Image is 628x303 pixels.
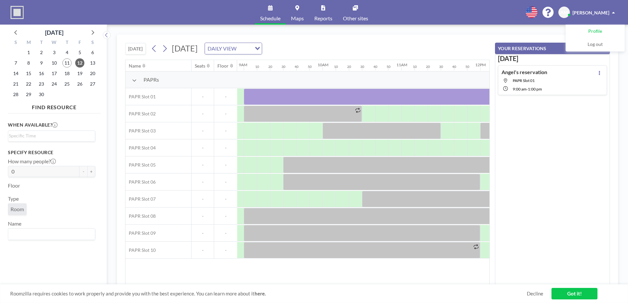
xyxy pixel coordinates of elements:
[502,69,547,75] h4: Angel's reservation
[214,179,237,185] span: -
[373,65,377,69] div: 40
[8,101,101,111] h4: FIND RESOURCE
[37,90,46,99] span: Tuesday, September 30, 2025
[37,58,46,68] span: Tuesday, September 9, 2025
[191,247,214,253] span: -
[125,145,156,151] span: PAPR Slot 04
[11,79,20,89] span: Sunday, September 21, 2025
[314,16,332,21] span: Reports
[24,79,33,89] span: Monday, September 22, 2025
[37,79,46,89] span: Tuesday, September 23, 2025
[498,54,607,63] h3: [DATE]
[527,87,528,91] span: -
[62,48,72,57] span: Thursday, September 4, 2025
[125,230,156,236] span: PAPR Slot 09
[125,247,156,253] span: PAPR Slot 10
[11,6,24,19] img: organization-logo
[439,65,443,69] div: 30
[191,94,214,100] span: -
[527,291,543,297] a: Decline
[238,44,251,53] input: Search for option
[88,48,97,57] span: Saturday, September 6, 2025
[48,39,61,47] div: W
[268,65,272,69] div: 20
[426,65,430,69] div: 20
[129,63,141,69] div: Name
[214,145,237,151] span: -
[191,213,214,219] span: -
[8,158,56,165] label: How many people?
[11,206,24,212] span: Room
[214,162,237,168] span: -
[214,128,237,134] span: -
[191,128,214,134] span: -
[191,179,214,185] span: -
[343,16,368,21] span: Other sites
[334,65,338,69] div: 10
[62,79,72,89] span: Thursday, September 25, 2025
[73,39,86,47] div: F
[318,62,328,67] div: 10AM
[24,48,33,57] span: Monday, September 1, 2025
[50,79,59,89] span: Wednesday, September 24, 2025
[8,220,21,227] label: Name
[191,145,214,151] span: -
[125,43,146,54] button: [DATE]
[413,65,417,69] div: 10
[396,62,407,67] div: 11AM
[255,65,259,69] div: 10
[125,179,156,185] span: PAPR Slot 06
[45,28,63,37] div: [DATE]
[475,62,486,67] div: 12PM
[125,213,156,219] span: PAPR Slot 08
[214,230,237,236] span: -
[387,65,391,69] div: 50
[75,79,84,89] span: Friday, September 26, 2025
[8,195,19,202] label: Type
[528,87,542,91] span: 1:00 PM
[10,39,22,47] div: S
[75,69,84,78] span: Friday, September 19, 2025
[206,44,238,53] span: DAILY VIEW
[214,213,237,219] span: -
[60,39,73,47] div: T
[214,111,237,117] span: -
[35,39,48,47] div: T
[191,111,214,117] span: -
[50,69,59,78] span: Wednesday, September 17, 2025
[8,229,95,240] div: Search for option
[9,132,91,139] input: Search for option
[172,43,198,53] span: [DATE]
[191,162,214,168] span: -
[452,65,456,69] div: 40
[239,62,247,67] div: 9AM
[86,39,99,47] div: S
[513,78,535,83] span: PAPR Slot 01
[88,79,97,89] span: Saturday, September 27, 2025
[11,58,20,68] span: Sunday, September 7, 2025
[191,230,214,236] span: -
[125,196,156,202] span: PAPR Slot 07
[144,76,159,83] span: PAPRs
[62,58,72,68] span: Thursday, September 11, 2025
[88,69,97,78] span: Saturday, September 20, 2025
[24,58,33,68] span: Monday, September 8, 2025
[495,43,610,54] button: YOUR RESERVATIONS
[260,16,280,21] span: Schedule
[62,69,72,78] span: Thursday, September 18, 2025
[465,65,469,69] div: 50
[8,182,20,189] label: Floor
[8,131,95,141] div: Search for option
[11,90,20,99] span: Sunday, September 28, 2025
[75,58,84,68] span: Friday, September 12, 2025
[360,65,364,69] div: 30
[125,162,156,168] span: PAPR Slot 05
[347,65,351,69] div: 20
[191,196,214,202] span: -
[308,65,312,69] div: 50
[24,69,33,78] span: Monday, September 15, 2025
[295,65,299,69] div: 40
[125,111,156,117] span: PAPR Slot 02
[560,10,568,15] span: AM
[24,90,33,99] span: Monday, September 29, 2025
